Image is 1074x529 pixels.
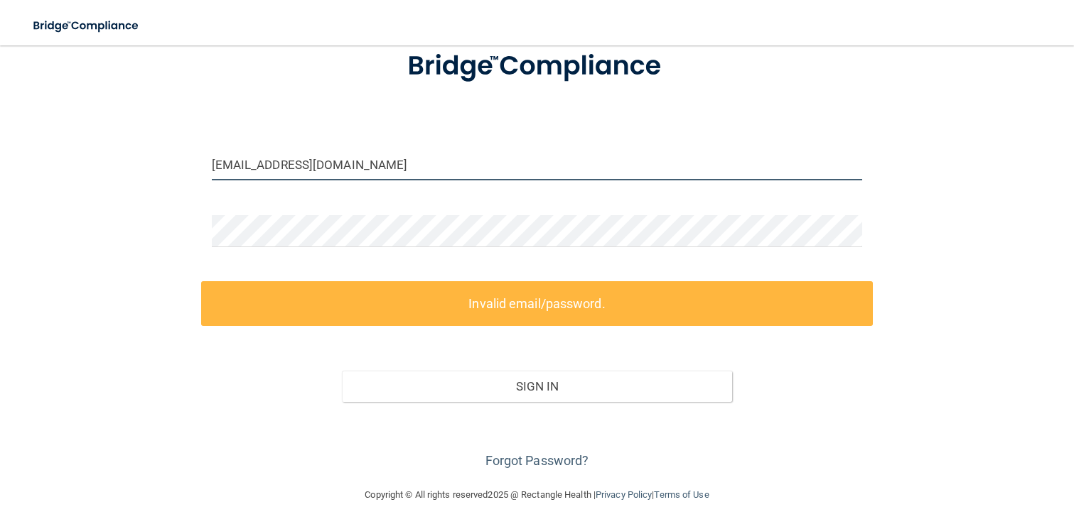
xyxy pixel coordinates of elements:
a: Terms of Use [654,489,709,500]
img: bridge_compliance_login_screen.278c3ca4.svg [21,11,152,40]
input: Email [212,148,863,180]
a: Privacy Policy [596,489,652,500]
div: Copyright © All rights reserved 2025 @ Rectangle Health | | [278,472,797,518]
img: bridge_compliance_login_screen.278c3ca4.svg [380,31,694,102]
button: Sign In [342,371,733,402]
label: Invalid email/password. [201,281,874,326]
a: Forgot Password? [485,453,589,468]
